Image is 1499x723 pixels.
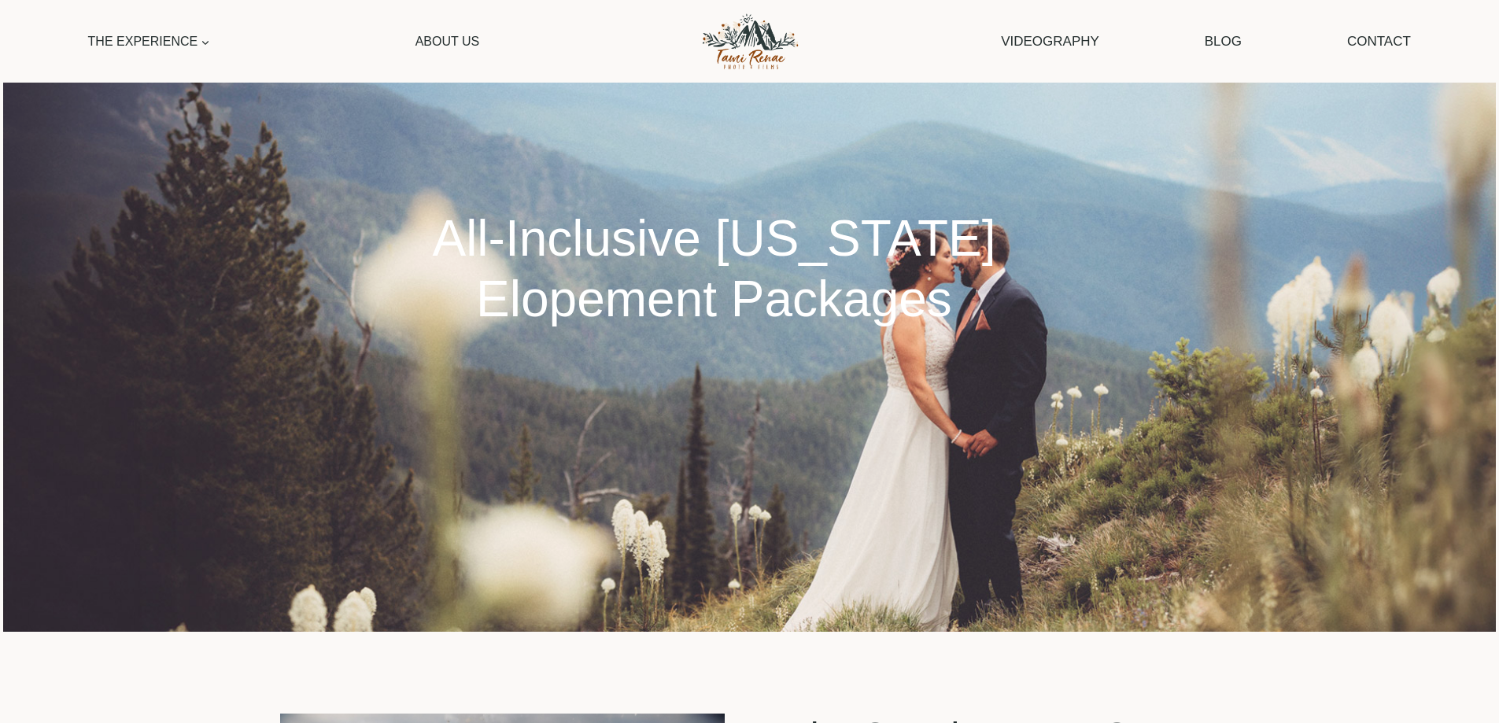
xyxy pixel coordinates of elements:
[80,24,218,59] a: The Experience
[685,9,814,74] img: Tami Renae Photo & Films Logo
[408,24,487,59] a: About Us
[80,24,487,59] nav: Primary
[395,208,1033,330] h1: All-Inclusive [US_STATE] Elopement Packages
[88,31,211,52] span: The Experience
[993,21,1419,61] nav: Secondary
[1197,21,1250,61] a: Blog
[1339,21,1419,61] a: Contact
[993,21,1107,61] a: Videography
